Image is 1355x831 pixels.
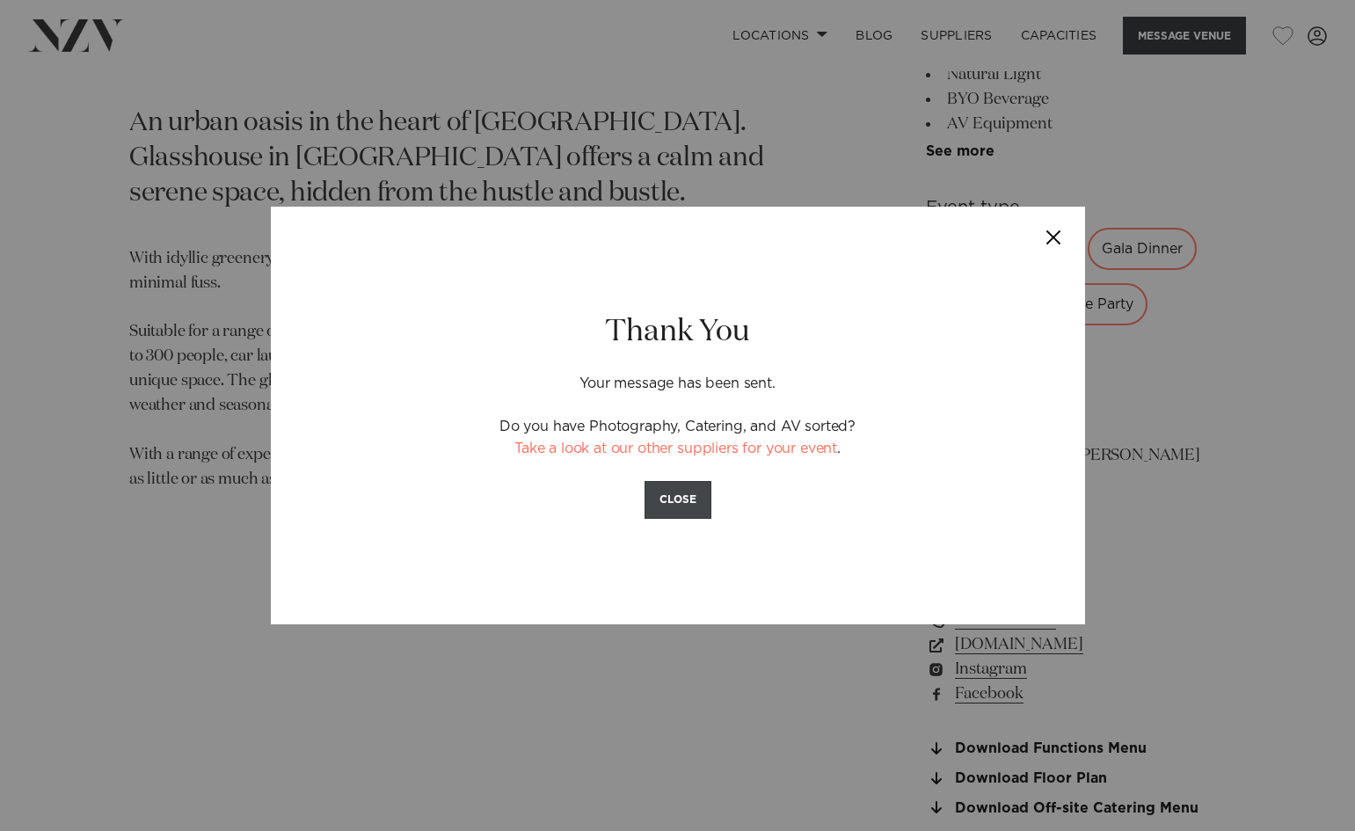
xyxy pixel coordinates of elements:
[370,416,986,460] p: Do you have Photography, Catering, and AV sorted? .
[1024,207,1085,268] button: Close
[370,352,986,395] p: Your message has been sent.
[370,312,986,352] h2: Thank You
[514,441,837,456] a: Take a look at our other suppliers for your event
[645,481,711,519] button: CLOSE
